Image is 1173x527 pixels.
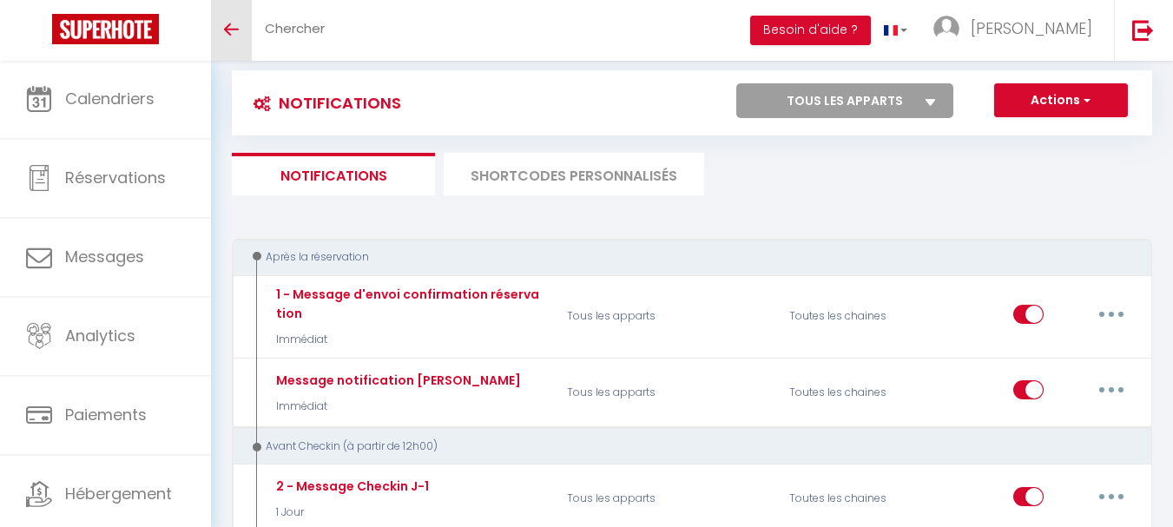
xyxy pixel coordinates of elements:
div: Toutes les chaines [778,367,926,418]
span: Paiements [65,405,147,426]
p: Tous les apparts [556,367,778,418]
button: Actions [994,83,1128,118]
div: 2 - Message Checkin J-1 [272,477,429,496]
span: Hébergement [65,484,172,505]
img: Super Booking [52,14,159,44]
p: Immédiat [272,332,544,348]
li: Notifications [232,153,435,195]
span: Analytics [65,326,135,347]
span: Réservations [65,167,166,188]
p: Immédiat [272,399,521,415]
span: Messages [65,246,144,267]
button: Besoin d'aide ? [750,16,871,45]
img: ... [933,16,959,42]
span: [PERSON_NAME] [971,17,1092,39]
li: SHORTCODES PERSONNALISÉS [444,153,704,195]
div: Toutes les chaines [778,285,926,348]
span: Chercher [265,19,325,37]
div: Avant Checkin (à partir de 12h00) [248,438,1119,455]
span: Calendriers [65,88,155,109]
p: 1 Jour [272,504,429,521]
p: Tous les apparts [556,285,778,348]
img: logout [1132,19,1154,41]
p: Tous les apparts [556,474,778,524]
h3: Notifications [245,83,401,122]
div: Après la réservation [248,249,1119,266]
div: Toutes les chaines [778,474,926,524]
div: 1 - Message d'envoi confirmation réservation [272,285,544,323]
div: Message notification [PERSON_NAME] [272,371,521,390]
